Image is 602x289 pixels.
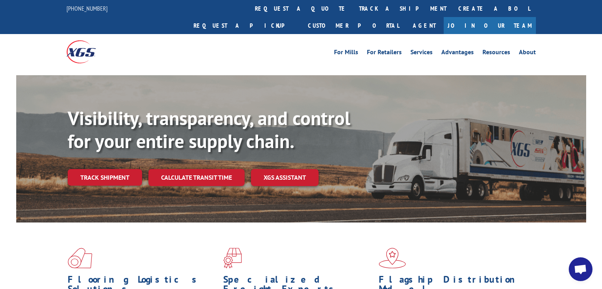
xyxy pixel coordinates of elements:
[519,49,536,58] a: About
[569,257,593,281] div: Open chat
[444,17,536,34] a: Join Our Team
[441,49,474,58] a: Advantages
[379,248,406,268] img: xgs-icon-flagship-distribution-model-red
[223,248,242,268] img: xgs-icon-focused-on-flooring-red
[410,49,433,58] a: Services
[302,17,405,34] a: Customer Portal
[482,49,510,58] a: Resources
[405,17,444,34] a: Agent
[188,17,302,34] a: Request a pickup
[251,169,319,186] a: XGS ASSISTANT
[66,4,108,12] a: [PHONE_NUMBER]
[68,169,142,186] a: Track shipment
[334,49,358,58] a: For Mills
[68,248,92,268] img: xgs-icon-total-supply-chain-intelligence-red
[367,49,402,58] a: For Retailers
[148,169,245,186] a: Calculate transit time
[68,106,350,153] b: Visibility, transparency, and control for your entire supply chain.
